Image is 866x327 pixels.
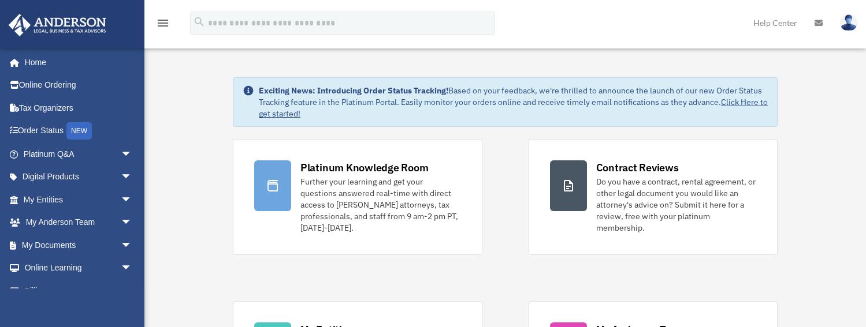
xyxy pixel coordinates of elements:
a: My Entitiesarrow_drop_down [8,188,150,211]
a: Platinum Q&Aarrow_drop_down [8,142,150,166]
a: Digital Productsarrow_drop_down [8,166,150,189]
strong: Exciting News: Introducing Order Status Tracking! [259,85,448,96]
span: arrow_drop_down [121,257,144,280]
a: Home [8,51,144,74]
a: Online Ordering [8,74,150,97]
a: Platinum Knowledge Room Further your learning and get your questions answered real-time with dire... [233,139,482,255]
span: arrow_drop_down [121,166,144,189]
a: My Anderson Teamarrow_drop_down [8,211,150,234]
div: Further your learning and get your questions answered real-time with direct access to [PERSON_NAM... [300,176,461,234]
span: arrow_drop_down [121,188,144,212]
i: menu [156,16,170,30]
span: arrow_drop_down [121,279,144,303]
a: Tax Organizers [8,96,150,119]
img: Anderson Advisors Platinum Portal [5,14,110,36]
span: arrow_drop_down [121,234,144,257]
i: search [193,16,206,28]
a: menu [156,20,170,30]
a: Billingarrow_drop_down [8,279,150,302]
div: Do you have a contract, rental agreement, or other legal document you would like an attorney's ad... [596,176,757,234]
div: NEW [66,122,92,140]
a: Online Learningarrow_drop_down [8,257,150,280]
div: Platinum Knowledge Room [300,160,429,175]
span: arrow_drop_down [121,142,144,166]
a: Click Here to get started! [259,97,768,119]
div: Based on your feedback, we're thrilled to announce the launch of our new Order Status Tracking fe... [259,85,768,119]
a: My Documentsarrow_drop_down [8,234,150,257]
a: Order StatusNEW [8,119,150,143]
img: User Pic [840,14,857,31]
a: Contract Reviews Do you have a contract, rental agreement, or other legal document you would like... [529,139,778,255]
span: arrow_drop_down [121,211,144,235]
div: Contract Reviews [596,160,679,175]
